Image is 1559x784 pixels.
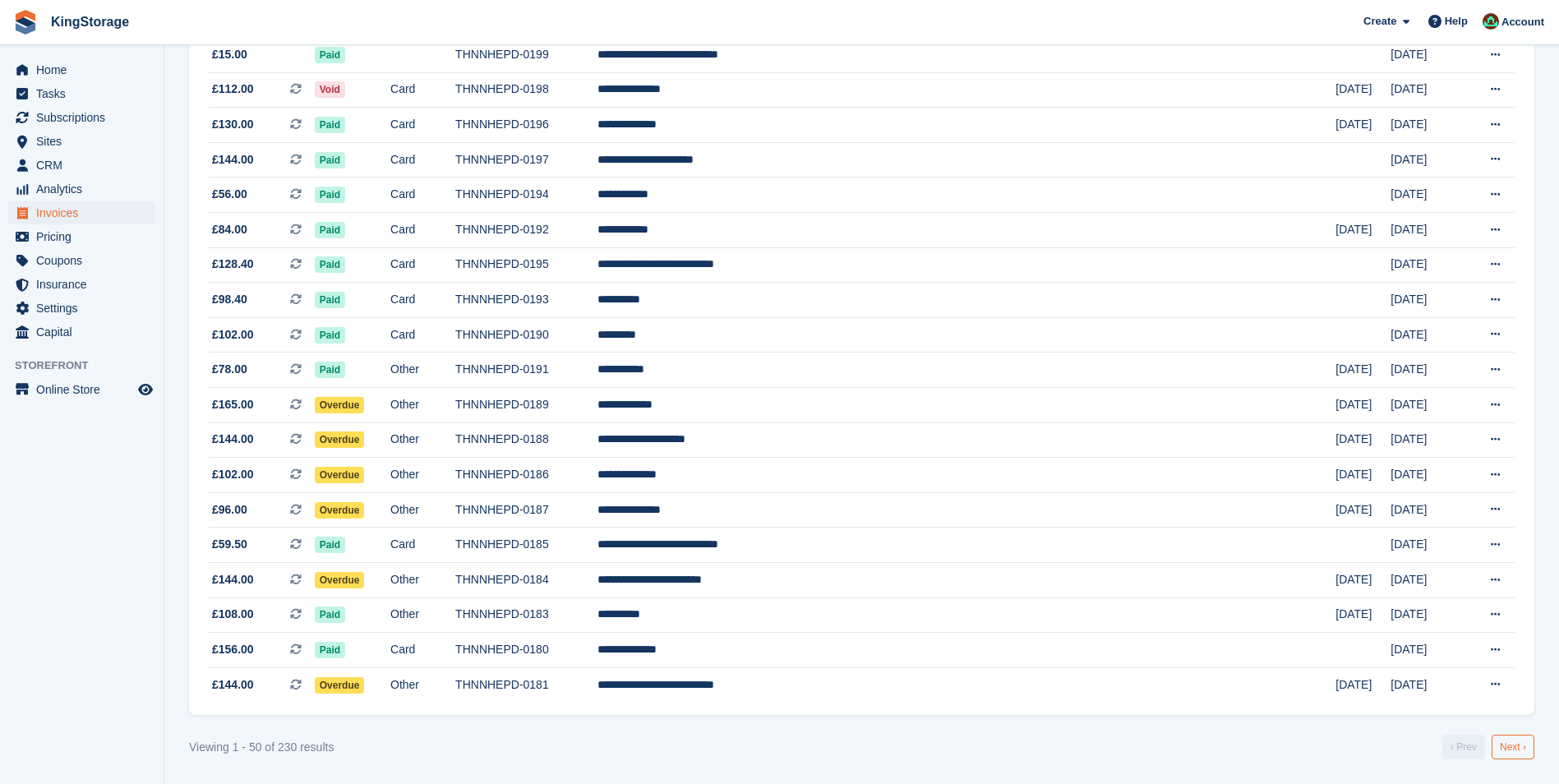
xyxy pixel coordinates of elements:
a: menu [8,273,155,296]
span: Home [36,58,135,81]
td: Other [390,353,455,388]
td: THNNHEPD-0184 [455,563,597,598]
td: [DATE] [1391,458,1462,493]
span: Paid [315,256,345,273]
td: [DATE] [1335,667,1391,702]
span: £130.00 [212,116,254,133]
td: [DATE] [1391,108,1462,143]
a: menu [8,321,155,344]
td: THNNHEPD-0183 [455,597,597,633]
td: [DATE] [1335,72,1391,108]
td: THNNHEPD-0191 [455,353,597,388]
span: £84.00 [212,221,247,238]
td: [DATE] [1391,388,1462,423]
span: CRM [36,154,135,177]
nav: Pages [1439,735,1538,759]
td: THNNHEPD-0181 [455,667,597,702]
td: [DATE] [1391,317,1462,353]
td: [DATE] [1391,353,1462,388]
td: Card [390,72,455,108]
td: THNNHEPD-0189 [455,388,597,423]
td: Card [390,247,455,283]
td: [DATE] [1391,213,1462,248]
a: menu [8,225,155,248]
a: menu [8,297,155,320]
td: [DATE] [1391,563,1462,598]
a: Preview store [136,380,155,399]
td: Other [390,563,455,598]
td: Card [390,528,455,563]
td: THNNHEPD-0190 [455,317,597,353]
span: Paid [315,187,345,203]
td: THNNHEPD-0199 [455,38,597,73]
span: £102.00 [212,326,254,344]
div: Viewing 1 - 50 of 230 results [189,739,334,756]
span: Overdue [315,572,365,588]
td: THNNHEPD-0195 [455,247,597,283]
td: Other [390,667,455,702]
td: Card [390,213,455,248]
td: Other [390,422,455,458]
span: £144.00 [212,431,254,448]
a: KingStorage [44,8,136,35]
span: Overdue [315,502,365,519]
span: Create [1363,13,1396,30]
span: £96.00 [212,501,247,519]
span: Void [315,81,345,98]
span: Invoices [36,201,135,224]
span: Paid [315,222,345,238]
span: £56.00 [212,186,247,203]
a: menu [8,178,155,201]
span: Paid [315,537,345,553]
a: menu [8,130,155,153]
td: [DATE] [1335,108,1391,143]
img: John King [1483,13,1499,30]
td: Other [390,458,455,493]
td: [DATE] [1391,142,1462,178]
td: [DATE] [1335,492,1391,528]
td: Card [390,178,455,213]
span: £78.00 [212,361,247,378]
a: menu [8,154,155,177]
a: menu [8,249,155,272]
td: [DATE] [1335,213,1391,248]
td: [DATE] [1391,72,1462,108]
span: Subscriptions [36,106,135,129]
span: £98.40 [212,291,247,308]
td: Card [390,317,455,353]
span: Paid [315,362,345,378]
span: Overdue [315,467,365,483]
a: menu [8,378,155,401]
a: Next [1492,735,1534,759]
td: Card [390,108,455,143]
td: [DATE] [1335,353,1391,388]
span: Paid [315,117,345,133]
td: [DATE] [1391,667,1462,702]
span: Insurance [36,273,135,296]
span: Coupons [36,249,135,272]
td: THNNHEPD-0186 [455,458,597,493]
td: THNNHEPD-0188 [455,422,597,458]
span: Paid [315,327,345,344]
td: [DATE] [1391,247,1462,283]
td: THNNHEPD-0180 [455,633,597,668]
span: Paid [315,152,345,168]
td: THNNHEPD-0193 [455,283,597,318]
td: [DATE] [1391,597,1462,633]
a: menu [8,82,155,105]
td: Card [390,633,455,668]
span: Overdue [315,397,365,413]
span: £144.00 [212,151,254,168]
td: THNNHEPD-0194 [455,178,597,213]
span: Paid [315,292,345,308]
span: Overdue [315,677,365,694]
td: Card [390,142,455,178]
td: [DATE] [1391,633,1462,668]
span: Paid [315,47,345,63]
a: menu [8,58,155,81]
td: [DATE] [1391,492,1462,528]
td: THNNHEPD-0187 [455,492,597,528]
td: [DATE] [1335,422,1391,458]
td: Other [390,597,455,633]
td: [DATE] [1391,528,1462,563]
